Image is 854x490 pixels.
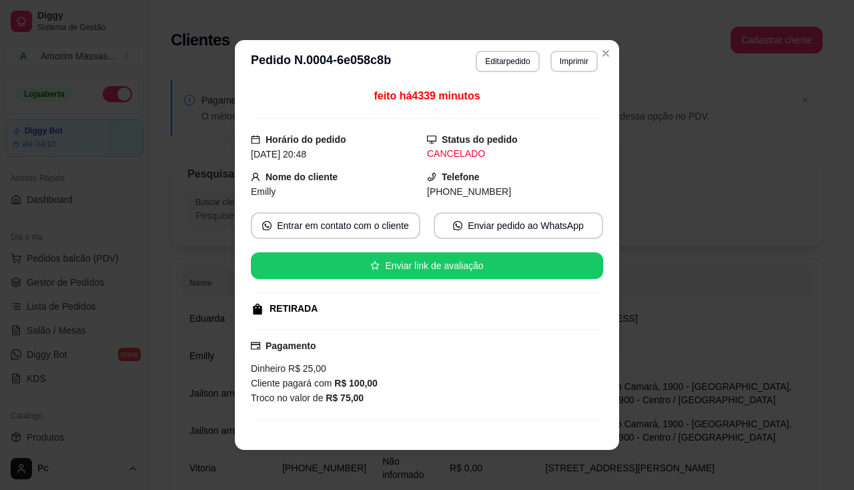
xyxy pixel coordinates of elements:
[251,393,326,403] span: Troco no valor de
[442,172,480,182] strong: Telefone
[374,90,480,101] span: feito há 4339 minutos
[251,135,260,144] span: calendar
[326,393,364,403] strong: R$ 75,00
[251,172,260,182] span: user
[262,221,272,230] span: whats-app
[251,378,334,389] span: Cliente pagará com
[334,378,378,389] strong: R$ 100,00
[266,134,346,145] strong: Horário do pedido
[251,252,603,279] button: starEnviar link de avaliação
[266,172,338,182] strong: Nome do cliente
[251,212,420,239] button: whats-appEntrar em contato com o cliente
[442,134,518,145] strong: Status do pedido
[476,51,539,72] button: Editarpedido
[427,147,603,161] div: CANCELADO
[251,341,260,350] span: credit-card
[453,221,462,230] span: whats-app
[427,172,436,182] span: phone
[427,186,511,197] span: [PHONE_NUMBER]
[286,363,326,374] span: R$ 25,00
[434,212,603,239] button: whats-appEnviar pedido ao WhatsApp
[595,43,616,64] button: Close
[251,149,306,160] span: [DATE] 20:48
[266,340,316,351] strong: Pagamento
[251,363,286,374] span: Dinheiro
[427,135,436,144] span: desktop
[270,302,318,316] div: RETIRADA
[251,186,276,197] span: Emilly
[550,51,598,72] button: Imprimir
[370,261,380,270] span: star
[251,51,391,72] h3: Pedido N. 0004-6e058c8b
